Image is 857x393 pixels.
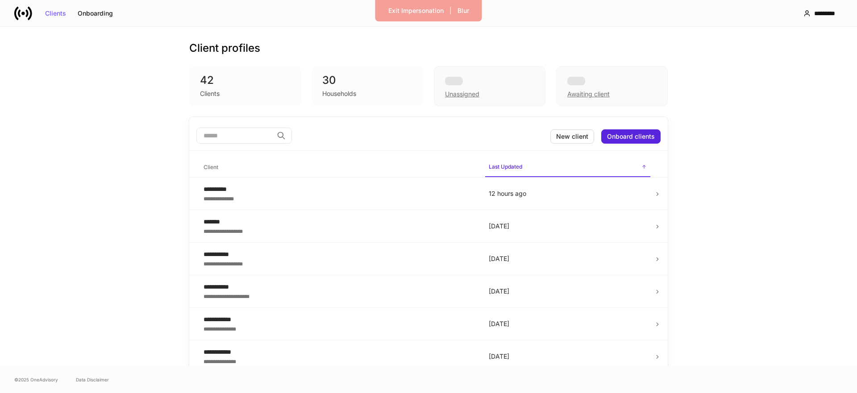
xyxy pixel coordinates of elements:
div: Awaiting client [556,66,668,106]
button: Exit Impersonation [383,4,449,18]
p: [DATE] [489,287,647,296]
div: Blur [458,8,469,14]
span: Last Updated [485,158,650,177]
span: Client [200,158,478,177]
div: Exit Impersonation [388,8,444,14]
h6: Client [204,163,218,171]
div: Awaiting client [567,90,610,99]
div: Unassigned [445,90,479,99]
button: Onboard clients [601,129,661,144]
p: [DATE] [489,352,647,361]
a: Data Disclaimer [76,376,109,383]
div: Clients [45,10,66,17]
h6: Last Updated [489,162,522,171]
button: Clients [39,6,72,21]
div: Onboarding [78,10,113,17]
div: 30 [322,73,412,87]
p: [DATE] [489,254,647,263]
p: 12 hours ago [489,189,647,198]
button: Blur [452,4,475,18]
p: [DATE] [489,222,647,231]
div: Households [322,89,356,98]
div: Onboard clients [607,133,655,140]
div: New client [556,133,588,140]
p: [DATE] [489,319,647,328]
h3: Client profiles [189,41,260,55]
div: 42 [200,73,290,87]
button: Onboarding [72,6,119,21]
span: © 2025 OneAdvisory [14,376,58,383]
div: Unassigned [434,66,545,106]
div: Clients [200,89,220,98]
button: New client [550,129,594,144]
